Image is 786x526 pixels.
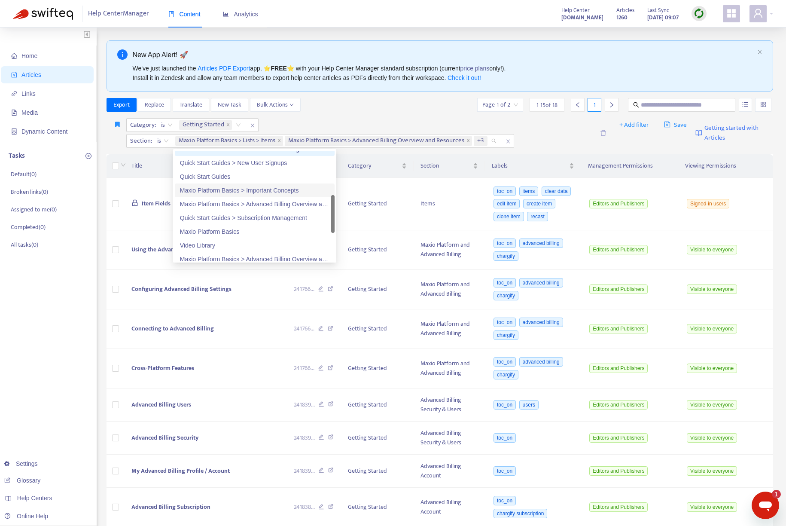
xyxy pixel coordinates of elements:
th: Management Permissions [581,154,679,178]
span: Articles [616,6,634,15]
span: file-image [11,110,17,116]
span: right [609,102,615,108]
a: Check it out! [448,74,481,81]
span: Replace [145,100,164,110]
th: Labels [485,154,581,178]
button: unordered-list [739,98,752,112]
td: Getting Started [341,270,414,309]
td: Getting Started [341,349,414,388]
span: Getting started with Articles [704,123,773,143]
div: Maxio Platform Basics [180,227,329,236]
strong: [DOMAIN_NAME] [561,13,603,22]
span: users [519,400,539,410]
span: Maxio Platform Basics > Advanced Billing Overview and Resources [285,136,472,146]
span: account-book [11,72,17,78]
td: Advanced Billing Security & Users [414,422,485,455]
span: My Advanced Billing Profile / Account [131,466,230,476]
span: Category [348,161,400,171]
th: Section [414,154,485,178]
span: items [519,187,539,196]
span: Section [420,161,471,171]
img: sync.dc5367851b00ba804db3.png [694,8,704,19]
span: Cross-Platform Features [131,363,194,373]
span: toc_on [494,466,516,476]
span: toc_on [494,357,516,367]
span: lock [131,199,138,206]
span: Save [664,120,687,130]
span: chargify [494,291,518,300]
span: toc_on [494,433,516,443]
span: Labels [492,161,567,171]
span: 241766 ... [294,324,314,333]
div: Video Library [175,239,335,252]
div: Quick Start Guides > Subscription Management [180,213,329,223]
span: clear data [542,187,571,196]
span: info-circle [117,49,128,60]
button: Replace [138,98,171,112]
span: Advanced Billing Users [131,400,191,410]
b: FREE [271,65,286,72]
span: Home [21,52,37,59]
span: advanced billing [519,318,563,327]
div: Quick Start Guides > New User Signups [180,158,329,168]
span: Editors and Publishers [589,466,648,476]
td: Getting Started [341,309,414,349]
span: close [503,136,514,147]
span: container [11,128,17,135]
span: Editors and Publishers [589,502,648,512]
td: Getting Started [341,455,414,488]
span: appstore [726,8,737,18]
span: Maxio Platform Basics > Lists > Items [179,136,275,146]
p: All tasks ( 0 ) [11,240,38,249]
div: Quick Start Guides [175,170,335,183]
a: Getting started with Articles [695,118,773,148]
td: Advanced Billing Account [414,455,485,488]
span: Configuring Advanced Billing Settings [131,284,232,294]
span: Analytics [223,11,258,18]
td: Maxio Platform and Advanced Billing [414,230,485,270]
td: Items [414,178,485,230]
span: Item Fields [142,199,171,208]
button: Export [107,98,137,112]
span: 241839 ... [294,400,315,410]
span: toc_on [494,239,516,248]
span: Visible to everyone [687,400,737,410]
td: Advanced Billing Security & Users [414,388,485,422]
div: Maxio Platform Basics > Important Concepts [180,186,329,195]
button: saveSave [658,118,693,132]
div: New App Alert! 🚀 [133,49,754,60]
span: Title [131,161,273,171]
span: 241766 ... [294,364,314,373]
span: chargify subscription [494,509,547,518]
span: link [11,91,17,97]
span: Signed-in users [687,199,729,208]
span: Visible to everyone [687,284,737,294]
span: save [664,121,670,128]
div: Maxio Platform Basics > Advanced Billing Overview and Resources > Billing Scenarios [175,252,335,266]
span: + Add filter [619,120,649,130]
button: Translate [173,98,209,112]
span: Advanced Billing Security [131,433,198,443]
span: Maxio Platform Basics > Advanced Billing Overview and Resources [288,136,464,146]
div: Quick Start Guides > Subscription Management [175,211,335,225]
span: close [277,138,281,144]
span: 241766 ... [294,284,314,294]
span: Help Center [561,6,590,15]
a: [DOMAIN_NAME] [561,12,603,22]
a: Articles PDF Export [198,65,250,72]
span: Getting Started [183,120,224,130]
span: close [757,49,762,55]
button: Bulk Actionsdown [250,98,301,112]
td: Maxio Platform and Advanced Billing [414,309,485,349]
span: Connecting to Advanced Billing [131,324,214,333]
span: New Task [218,100,241,110]
div: Quick Start Guides > New User Signups [175,156,335,170]
span: Editors and Publishers [589,245,648,254]
p: Completed ( 0 ) [11,223,46,232]
span: Advanced Billing Subscription [131,502,210,512]
span: Visible to everyone [687,502,737,512]
span: Content [168,11,201,18]
span: advanced billing [519,239,563,248]
span: Links [21,90,36,97]
span: 241838 ... [294,502,315,512]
